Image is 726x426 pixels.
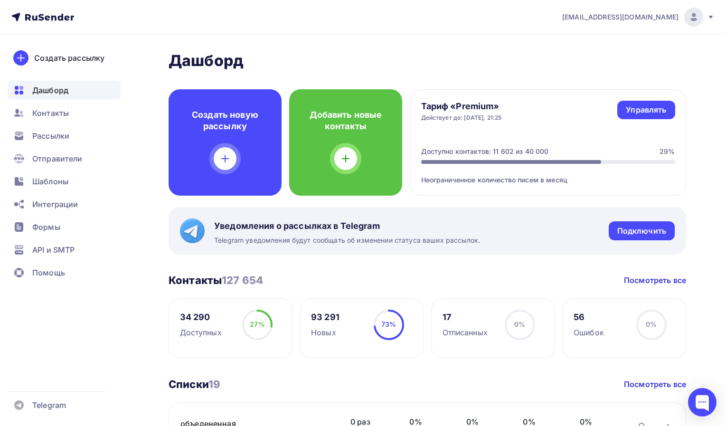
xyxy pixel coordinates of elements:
[32,107,69,119] span: Контакты
[421,147,549,156] div: Доступно контактов: 11 602 из 40 000
[421,164,675,185] div: Неограниченное количество писем в месяц
[180,327,222,338] div: Доступных
[169,51,686,70] h2: Дашборд
[421,101,502,112] h4: Тариф «Premium»
[8,104,121,123] a: Контакты
[443,312,488,323] div: 17
[311,327,339,338] div: Новых
[8,81,121,100] a: Дашборд
[32,85,68,96] span: Дашборд
[381,320,396,328] span: 73%
[8,218,121,237] a: Формы
[32,153,83,164] span: Отправители
[624,275,686,286] a: Посмотреть все
[32,267,65,278] span: Помощь
[421,114,502,122] div: Действует до: [DATE], 21:25
[562,12,679,22] span: [EMAIL_ADDRESS][DOMAIN_NAME]
[32,399,66,411] span: Telegram
[574,327,604,338] div: Ошибок
[646,320,657,328] span: 0%
[250,320,264,328] span: 27%
[617,226,666,237] div: Подключить
[184,109,266,132] h4: Создать новую рассылку
[574,312,604,323] div: 56
[180,312,222,323] div: 34 290
[32,130,69,142] span: Рассылки
[32,221,60,233] span: Формы
[208,378,220,390] span: 19
[443,327,488,338] div: Отписанных
[214,220,480,232] span: Уведомления о рассылках в Telegram
[34,52,104,64] div: Создать рассылку
[626,104,666,115] div: Управлять
[8,126,121,145] a: Рассылки
[222,274,263,286] span: 127 654
[8,172,121,191] a: Шаблоны
[32,199,78,210] span: Интеграции
[562,8,715,27] a: [EMAIL_ADDRESS][DOMAIN_NAME]
[660,147,675,156] div: 29%
[32,176,68,187] span: Шаблоны
[214,236,480,245] span: Telegram уведомления будут сообщать об изменении статуса ваших рассылок.
[8,149,121,168] a: Отправители
[624,379,686,390] a: Посмотреть все
[169,274,263,287] h3: Контакты
[32,244,75,256] span: API и SMTP
[169,378,220,391] h3: Списки
[311,312,339,323] div: 93 291
[514,320,525,328] span: 0%
[304,109,387,132] h4: Добавить новые контакты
